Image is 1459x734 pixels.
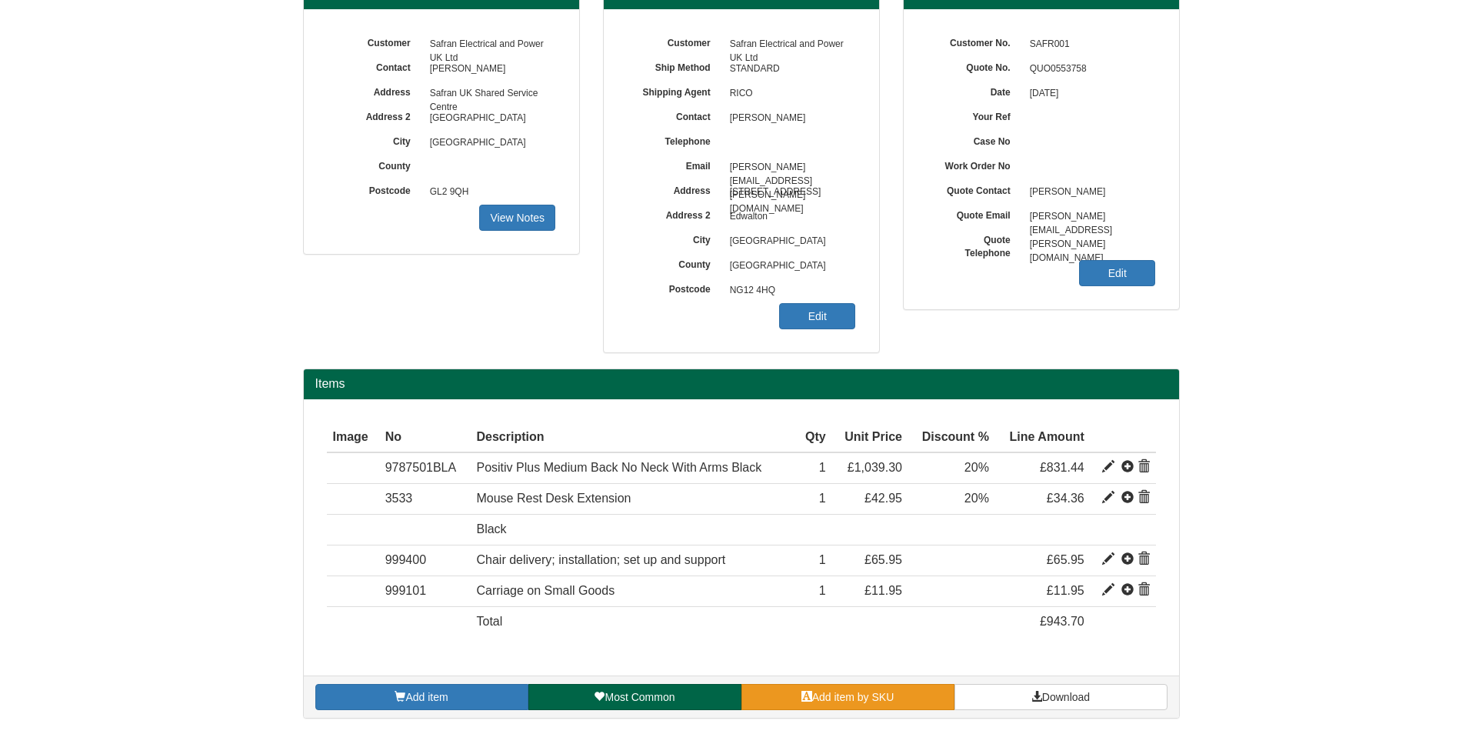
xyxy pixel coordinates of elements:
label: Case No [927,131,1022,148]
span: £34.36 [1047,492,1084,505]
span: Mouse Rest Desk Extension [476,492,631,505]
label: Shipping Agent [627,82,722,99]
label: Customer [327,32,422,50]
span: Most Common [605,691,675,703]
label: Work Order No [927,155,1022,173]
label: Postcode [327,180,422,198]
label: Quote Telephone [927,229,1022,260]
span: Black [476,522,506,535]
label: Address 2 [327,106,422,124]
span: GL2 9QH [422,180,556,205]
label: Address [327,82,422,99]
span: [PERSON_NAME] [422,57,556,82]
span: RICO [722,82,856,106]
label: Telephone [627,131,722,148]
span: [GEOGRAPHIC_DATA] [422,106,556,131]
span: [GEOGRAPHIC_DATA] [722,229,856,254]
span: £42.95 [864,492,902,505]
th: Discount % [908,422,995,453]
span: Edwalton [722,205,856,229]
th: Line Amount [995,422,1091,453]
label: Contact [627,106,722,124]
span: £831.44 [1040,461,1084,474]
a: Download [954,684,1168,710]
span: £65.95 [864,553,902,566]
span: QUO0553758 [1022,57,1156,82]
span: Download [1042,691,1090,703]
span: [GEOGRAPHIC_DATA] [422,131,556,155]
th: Unit Price [832,422,908,453]
span: [PERSON_NAME][EMAIL_ADDRESS][PERSON_NAME][DOMAIN_NAME] [722,155,856,180]
span: 1 [819,584,826,597]
span: Carriage on Small Goods [476,584,615,597]
label: Address [627,180,722,198]
label: Postcode [627,279,722,296]
th: Description [470,422,795,453]
th: Qty [796,422,832,453]
label: City [627,229,722,247]
span: Positiv Plus Medium Back No Neck With Arms Black [476,461,761,474]
span: 1 [819,492,826,505]
label: Quote No. [927,57,1022,75]
span: Add item [405,691,448,703]
span: [PERSON_NAME] [1022,180,1156,205]
label: Address 2 [627,205,722,222]
td: Total [470,606,795,636]
label: Customer [627,32,722,50]
label: Date [927,82,1022,99]
th: No [379,422,471,453]
a: View Notes [479,205,555,231]
h2: Items [315,377,1168,391]
span: [STREET_ADDRESS] [722,180,856,205]
label: Contact [327,57,422,75]
span: £943.70 [1040,615,1084,628]
span: Safran UK Shared Service Centre [422,82,556,106]
label: City [327,131,422,148]
span: Safran Electrical and Power UK Ltd [722,32,856,57]
span: 20% [964,461,989,474]
span: [PERSON_NAME] [722,106,856,131]
span: STANDARD [722,57,856,82]
td: 999101 [379,576,471,606]
label: County [627,254,722,272]
span: [PERSON_NAME][EMAIL_ADDRESS][PERSON_NAME][DOMAIN_NAME] [1022,205,1156,229]
a: Edit [1079,260,1155,286]
td: 9787501BLA [379,452,471,483]
label: Your Ref [927,106,1022,124]
span: 1 [819,553,826,566]
span: [GEOGRAPHIC_DATA] [722,254,856,279]
span: NG12 4HQ [722,279,856,303]
span: SAFR001 [1022,32,1156,57]
span: 20% [964,492,989,505]
label: Quote Email [927,205,1022,222]
span: £1,039.30 [848,461,902,474]
span: Safran Electrical and Power UK Ltd [422,32,556,57]
td: 999400 [379,545,471,576]
span: £11.95 [864,584,902,597]
span: £65.95 [1047,553,1084,566]
span: 1 [819,461,826,474]
span: £11.95 [1047,584,1084,597]
a: Edit [779,303,855,329]
label: Customer No. [927,32,1022,50]
label: Email [627,155,722,173]
span: [DATE] [1022,82,1156,106]
span: Chair delivery; installation; set up and support [476,553,725,566]
th: Image [327,422,379,453]
label: Ship Method [627,57,722,75]
label: Quote Contact [927,180,1022,198]
label: County [327,155,422,173]
span: Add item by SKU [812,691,894,703]
td: 3533 [379,484,471,515]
